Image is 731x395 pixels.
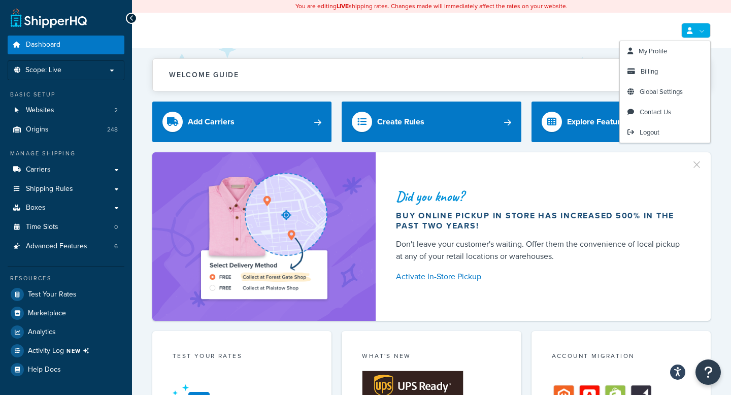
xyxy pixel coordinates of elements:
span: Contact Us [640,107,671,117]
div: Buy online pickup in store has increased 500% in the past two years! [396,211,686,231]
a: Explore Features [531,102,711,142]
span: Marketplace [28,309,66,318]
div: What's New [362,351,501,363]
span: 6 [114,242,118,251]
span: Analytics [28,328,56,337]
button: Welcome Guide [153,59,710,91]
a: Help Docs [8,360,124,379]
div: Create Rules [377,115,424,129]
li: Advanced Features [8,237,124,256]
li: [object Object] [8,342,124,360]
span: Advanced Features [26,242,87,251]
a: Contact Us [620,102,710,122]
span: 0 [114,223,118,232]
span: Shipping Rules [26,185,73,193]
span: Help Docs [28,366,61,374]
h2: Welcome Guide [169,71,239,79]
div: Did you know? [396,189,686,204]
a: Global Settings [620,82,710,102]
div: Manage Shipping [8,149,124,158]
button: Open Resource Center [695,359,721,385]
span: Time Slots [26,223,58,232]
span: Carriers [26,166,51,174]
span: 248 [107,125,118,134]
span: Scope: Live [25,66,61,75]
div: Don't leave your customer's waiting. Offer them the convenience of local pickup at any of your re... [396,238,686,262]
a: Boxes [8,199,124,217]
span: Activity Log [28,344,93,357]
img: ad-shirt-map-b0359fc47e01cab431d101c4b569394f6a03f54285957d908178d52f29eb9668.png [172,168,356,306]
a: Carriers [8,160,124,179]
a: Create Rules [342,102,521,142]
div: Basic Setup [8,90,124,99]
span: My Profile [639,46,667,56]
a: Marketplace [8,304,124,322]
span: Billing [641,67,658,76]
li: Websites [8,101,124,120]
b: LIVE [337,2,349,11]
div: Add Carriers [188,115,235,129]
a: Websites2 [8,101,124,120]
a: Shipping Rules [8,180,124,199]
li: Time Slots [8,218,124,237]
a: My Profile [620,41,710,61]
div: Resources [8,274,124,283]
span: Dashboard [26,41,60,49]
a: Activate In-Store Pickup [396,270,686,284]
li: Origins [8,120,124,139]
a: Analytics [8,323,124,341]
span: Test Your Rates [28,290,77,299]
a: Add Carriers [152,102,331,142]
div: Account Migration [552,351,690,363]
div: Explore Features [567,115,629,129]
a: Test Your Rates [8,285,124,304]
a: Activity LogNEW [8,342,124,360]
a: Logout [620,122,710,143]
span: NEW [67,347,93,355]
div: Test your rates [173,351,311,363]
a: Billing [620,61,710,82]
span: Websites [26,106,54,115]
a: Dashboard [8,36,124,54]
a: Advanced Features6 [8,237,124,256]
span: Origins [26,125,49,134]
a: Time Slots0 [8,218,124,237]
span: Logout [640,127,659,137]
a: Origins248 [8,120,124,139]
span: Global Settings [640,87,683,96]
span: Boxes [26,204,46,212]
span: 2 [114,106,118,115]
